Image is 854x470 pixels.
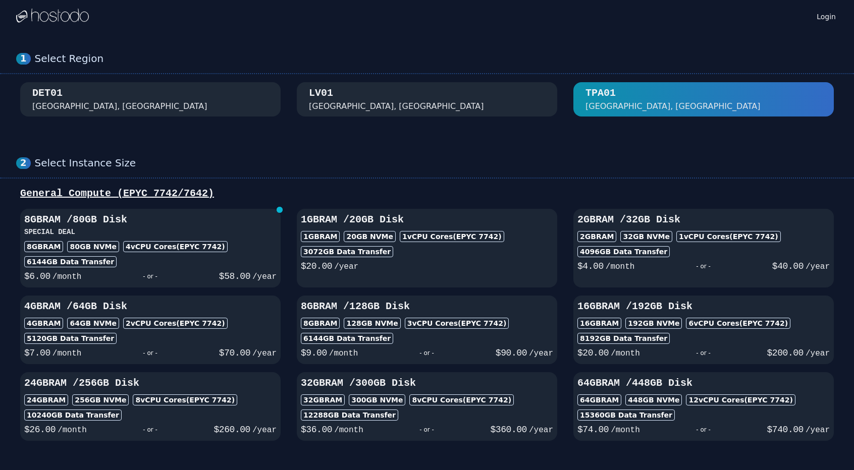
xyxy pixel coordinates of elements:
[585,86,616,100] div: TPA01
[35,52,838,65] div: Select Region
[301,300,553,314] h3: 8GB RAM / 128 GB Disk
[767,425,804,435] span: $ 740.00
[87,423,214,437] div: - or -
[24,241,63,252] div: 8GB RAM
[24,227,277,237] h3: SPECIAL DEAL
[67,241,119,252] div: 80 GB NVMe
[252,272,277,281] span: /year
[491,425,527,435] span: $ 360.00
[409,394,514,405] div: 8 vCPU Cores (EPYC 7742)
[58,426,87,435] span: /month
[405,318,509,329] div: 3 vCPU Cores (EPYC 7742)
[577,300,830,314] h3: 16GB RAM / 192 GB Disk
[344,231,396,242] div: 20 GB NVMe
[24,300,277,314] h3: 4GB RAM / 64 GB Disk
[301,376,553,390] h3: 32GB RAM / 300 GB Disk
[686,394,795,405] div: 12 vCPU Cores (EPYC 7742)
[16,9,89,24] img: Logo
[334,426,363,435] span: /month
[20,82,281,116] button: DET01 [GEOGRAPHIC_DATA], [GEOGRAPHIC_DATA]
[297,209,557,287] button: 1GBRAM /20GB Disk1GBRAM20GB NVMe1vCPU Cores(EPYC 7742)3072GB Data Transfer$20.00/year
[24,256,117,267] div: 6144 GB Data Transfer
[806,426,830,435] span: /year
[219,271,250,281] span: $ 58.00
[301,246,393,257] div: 3072 GB Data Transfer
[301,231,340,242] div: 1GB RAM
[577,213,830,227] h3: 2GB RAM / 32 GB Disk
[676,231,781,242] div: 1 vCPU Cores (EPYC 7742)
[309,86,333,100] div: LV01
[133,394,237,405] div: 8 vCPU Cores (EPYC 7742)
[16,187,838,201] div: General Compute (EPYC 7742/7642)
[577,333,670,344] div: 8192 GB Data Transfer
[806,262,830,271] span: /year
[611,426,640,435] span: /month
[297,296,557,364] button: 8GBRAM /128GB Disk8GBRAM128GB NVMe3vCPU Cores(EPYC 7742)6144GB Data Transfer$9.00/month- or -$90....
[20,296,281,364] button: 4GBRAM /64GB Disk4GBRAM64GB NVMe2vCPU Cores(EPYC 7742)5120GB Data Transfer$7.00/month- or -$70.00...
[496,348,527,358] span: $ 90.00
[81,269,219,283] div: - or -
[24,271,50,281] span: $ 6.00
[577,246,670,257] div: 4096 GB Data Transfer
[252,349,277,358] span: /year
[301,318,340,329] div: 8GB RAM
[297,82,557,116] button: LV01 [GEOGRAPHIC_DATA], [GEOGRAPHIC_DATA]
[577,376,830,390] h3: 64GB RAM / 448 GB Disk
[620,231,672,242] div: 32 GB NVMe
[301,409,398,421] div: 12288 GB Data Transfer
[686,318,790,329] div: 6 vCPU Cores (EPYC 7742)
[16,53,31,65] div: 1
[301,425,332,435] span: $ 36.00
[640,423,767,437] div: - or -
[301,394,345,405] div: 32GB RAM
[400,231,504,242] div: 1 vCPU Cores (EPYC 7742)
[24,394,68,405] div: 24GB RAM
[577,261,604,271] span: $ 4.00
[529,349,553,358] span: /year
[363,423,491,437] div: - or -
[611,349,640,358] span: /month
[309,100,484,112] div: [GEOGRAPHIC_DATA], [GEOGRAPHIC_DATA]
[219,348,250,358] span: $ 70.00
[32,86,63,100] div: DET01
[301,333,393,344] div: 6144 GB Data Transfer
[301,213,553,227] h3: 1GB RAM / 20 GB Disk
[301,261,332,271] span: $ 20.00
[577,394,621,405] div: 64GB RAM
[349,394,405,405] div: 300 GB NVMe
[772,261,804,271] span: $ 40.00
[329,349,358,358] span: /month
[806,349,830,358] span: /year
[301,348,327,358] span: $ 9.00
[573,372,834,441] button: 64GBRAM /448GB Disk64GBRAM448GB NVMe12vCPU Cores(EPYC 7742)15360GB Data Transfer$74.00/month- or ...
[573,209,834,287] button: 2GBRAM /32GB Disk2GBRAM32GB NVMe1vCPU Cores(EPYC 7742)4096GB Data Transfer$4.00/month- or -$40.00...
[344,318,400,329] div: 128 GB NVMe
[634,259,772,273] div: - or -
[32,100,207,112] div: [GEOGRAPHIC_DATA], [GEOGRAPHIC_DATA]
[640,346,767,360] div: - or -
[252,426,277,435] span: /year
[577,318,621,329] div: 16GB RAM
[577,425,609,435] span: $ 74.00
[24,425,56,435] span: $ 26.00
[529,426,553,435] span: /year
[20,209,281,287] button: 8GBRAM /80GB DiskSPECIAL DEAL8GBRAM80GB NVMe4vCPU Cores(EPYC 7742)6144GB Data Transfer$6.00/month...
[606,262,635,271] span: /month
[214,425,250,435] span: $ 260.00
[815,10,838,22] a: Login
[358,346,495,360] div: - or -
[24,376,277,390] h3: 24GB RAM / 256 GB Disk
[577,348,609,358] span: $ 20.00
[625,318,682,329] div: 192 GB NVMe
[24,318,63,329] div: 4GB RAM
[585,100,761,112] div: [GEOGRAPHIC_DATA], [GEOGRAPHIC_DATA]
[72,394,129,405] div: 256 GB NVMe
[20,372,281,441] button: 24GBRAM /256GB Disk24GBRAM256GB NVMe8vCPU Cores(EPYC 7742)10240GB Data Transfer$26.00/month- or -...
[16,157,31,169] div: 2
[573,82,834,116] button: TPA01 [GEOGRAPHIC_DATA], [GEOGRAPHIC_DATA]
[123,241,228,252] div: 4 vCPU Cores (EPYC 7742)
[24,213,277,227] h3: 8GB RAM / 80 GB Disk
[767,348,804,358] span: $ 200.00
[625,394,682,405] div: 448 GB NVMe
[52,349,82,358] span: /month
